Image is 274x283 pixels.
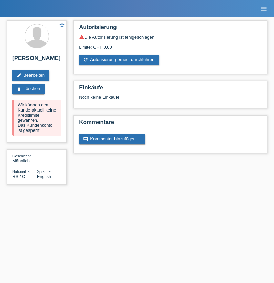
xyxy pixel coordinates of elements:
h2: Kommentare [79,119,262,129]
i: delete [16,86,22,92]
span: Serbien / C / 26.10.1989 [12,174,25,179]
a: menu [257,6,271,11]
a: commentKommentar hinzufügen ... [79,134,145,144]
div: Männlich [12,153,37,163]
div: Wir können dem Kunde aktuell keine Kreditlimite gewähren. Das Kundenkonto ist gesperrt. [12,100,61,136]
a: star_border [59,22,65,29]
a: deleteLöschen [12,84,45,94]
i: refresh [83,57,88,62]
span: Sprache [37,169,51,174]
i: menu [260,5,267,12]
div: Limite: CHF 0.00 [79,40,262,50]
h2: Einkäufe [79,84,262,95]
span: English [37,174,51,179]
i: warning [79,34,84,40]
span: Geschlecht [12,154,31,158]
div: Die Autorisierung ist fehlgeschlagen. [79,34,262,40]
div: Noch keine Einkäufe [79,95,262,105]
h2: Autorisierung [79,24,262,34]
a: refreshAutorisierung erneut durchführen [79,55,159,65]
a: editBearbeiten [12,70,49,81]
i: comment [83,136,88,142]
i: star_border [59,22,65,28]
span: Nationalität [12,169,31,174]
h2: [PERSON_NAME] [12,55,61,65]
i: edit [16,73,22,78]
